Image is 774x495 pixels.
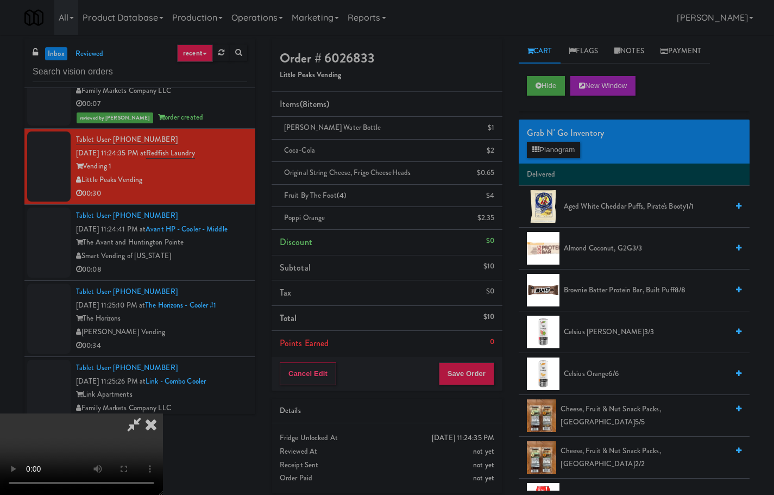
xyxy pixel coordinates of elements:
span: Celsius Orange [564,367,728,381]
span: 3/3 [632,243,642,253]
h5: Little Peaks Vending [280,71,494,79]
div: The Avant and Huntington Pointe [76,236,247,249]
span: · [PHONE_NUMBER] [110,362,178,373]
a: Tablet User· [PHONE_NUMBER] [76,286,178,297]
div: 00:30 [76,187,247,200]
a: The Horizons - Cooler #1 [145,300,216,310]
a: Notes [606,39,652,64]
span: order created [158,112,203,122]
span: (4) [337,190,347,200]
div: Fridge Unlocked At [280,431,494,445]
a: Link - Combo Cooler [146,376,206,386]
span: [DATE] 11:24:41 PM at [76,224,146,234]
img: Micromart [24,8,43,27]
div: $1 [488,121,494,135]
a: inbox [45,47,67,61]
div: Details [280,404,494,418]
span: [DATE] 11:25:26 PM at [76,376,146,386]
a: recent [177,45,213,62]
div: Vending 1 [76,160,247,173]
div: $10 [483,310,494,324]
span: [DATE] 11:24:35 PM at [76,148,146,158]
div: [PERSON_NAME] Vending [76,325,247,339]
span: Coca-Cola [284,145,315,155]
div: 00:08 [76,263,247,277]
a: Avant HP - Cooler - Middle [146,224,228,234]
div: Order Paid [280,472,494,485]
span: not yet [473,460,494,470]
li: Tablet User· [PHONE_NUMBER][DATE] 11:24:41 PM atAvant HP - Cooler - MiddleThe Avant and Huntingto... [24,205,255,281]
span: Subtotal [280,261,311,274]
div: Almond Coconut, G2G3/3 [559,242,741,255]
ng-pluralize: items [307,98,327,110]
li: Tablet User· [PHONE_NUMBER][DATE] 11:25:10 PM atThe Horizons - Cooler #1The Horizons[PERSON_NAME]... [24,281,255,357]
a: Flags [561,39,607,64]
div: Smart Vending of [US_STATE] [76,249,247,263]
div: $10 [483,260,494,273]
a: reviewed [73,47,106,61]
span: not yet [473,473,494,483]
span: 8/8 [675,285,685,295]
div: $2 [487,144,494,158]
span: Poppi Orange [284,212,325,223]
span: reviewed by [PERSON_NAME] [77,112,153,123]
span: 3/3 [644,327,654,337]
div: Family Markets Company LLC [76,402,247,415]
a: Cart [519,39,561,64]
span: Fruit by the Foot [284,190,347,200]
div: $0.65 [477,166,495,180]
div: Celsius [PERSON_NAME]3/3 [559,325,741,339]
a: Payment [652,39,710,64]
span: [DATE] 11:25:10 PM at [76,300,145,310]
span: Original String Cheese, Frigo CheeseHeads [284,167,411,178]
span: · [PHONE_NUMBER] [110,134,178,145]
span: Almond Coconut, G2G [564,242,728,255]
button: New Window [570,76,635,96]
div: $4 [486,189,494,203]
span: Aged White Cheddar Puffs, Pirate's Booty [564,200,728,214]
div: 0 [490,335,494,349]
button: Cancel Edit [280,362,336,385]
span: · [PHONE_NUMBER] [110,210,178,221]
a: Redfish Laundry [146,148,195,159]
span: Tax [280,286,291,299]
a: Tablet User· [PHONE_NUMBER] [76,210,178,221]
button: Save Order [439,362,494,385]
button: Planogram [527,142,580,158]
div: 00:34 [76,339,247,353]
div: Cheese, Fruit & Nut Snack Packs, [GEOGRAPHIC_DATA]2/2 [556,444,741,471]
span: 2/2 [635,459,645,469]
span: Discount [280,236,312,248]
a: Tablet User· [PHONE_NUMBER] [76,134,178,145]
button: Hide [527,76,565,96]
span: Cheese, Fruit & Nut Snack Packs, [GEOGRAPHIC_DATA] [561,444,727,471]
div: [DATE] 11:24:35 PM [432,431,494,445]
span: · [PHONE_NUMBER] [110,286,178,297]
span: Items [280,98,329,110]
div: $0 [486,234,494,248]
div: Brownie Batter Protein Bar, Built Puff8/8 [559,284,741,297]
span: Brownie Batter Protein Bar, Built Puff [564,284,728,297]
span: Total [280,312,297,324]
li: Delivered [519,164,750,186]
div: Receipt Sent [280,459,494,472]
div: Aged White Cheddar Puffs, Pirate's Booty1/1 [559,200,741,214]
span: (8 ) [300,98,330,110]
div: Reviewed At [280,445,494,459]
input: Search vision orders [33,62,247,82]
div: 00:07 [76,97,247,111]
span: 6/6 [608,368,618,379]
h4: Order # 6026833 [280,51,494,65]
div: $2.35 [477,211,495,225]
span: Celsius [PERSON_NAME] [564,325,728,339]
div: Celsius Orange6/6 [559,367,741,381]
li: Tablet User· [PHONE_NUMBER][DATE] 11:24:35 PM atRedfish LaundryVending 1Little Peaks Vending00:30 [24,129,255,205]
span: 5/5 [635,417,645,427]
span: [PERSON_NAME] Water Bottle [284,122,381,133]
div: Grab N' Go Inventory [527,125,741,141]
a: Tablet User· [PHONE_NUMBER] [76,362,178,373]
div: The Horizons [76,312,247,325]
div: Link Apartments [76,388,247,402]
span: Points Earned [280,337,329,349]
div: Little Peaks Vending [76,173,247,187]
